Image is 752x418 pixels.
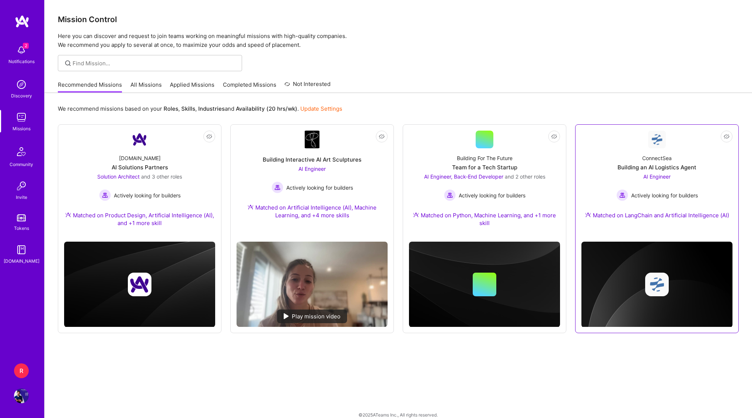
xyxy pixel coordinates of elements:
a: Building For The FutureTeam for a Tech StartupAI Engineer, Back-End Developer and 2 other rolesAc... [409,131,560,236]
img: Company Logo [305,131,319,148]
img: Ateam Purple Icon [65,212,71,218]
div: Team for a Tech Startup [452,163,517,171]
div: Matched on Product Design, Artificial Intelligence (AI), and +1 more skill [64,211,215,227]
b: Skills [181,105,195,112]
div: Building For The Future [457,154,513,162]
a: R [12,363,31,378]
p: We recommend missions based on your , , and . [58,105,342,113]
div: [DOMAIN_NAME] [119,154,161,162]
span: and 2 other roles [505,173,545,180]
a: All Missions [130,81,162,93]
div: Community [10,160,33,168]
a: Company LogoConnectSeaBuilding an AI Logistics AgentAI Engineer Actively looking for buildersActi... [581,131,732,228]
div: R [14,363,29,378]
img: Actively looking for builders [272,182,283,193]
a: Company LogoBuilding Interactive AI Art SculpturesAI Engineer Actively looking for buildersActive... [237,131,388,236]
img: Company logo [645,273,669,296]
img: logo [15,15,29,28]
a: Completed Missions [223,81,276,93]
b: Availability (20 hrs/wk) [236,105,297,112]
img: Company Logo [131,131,148,148]
img: discovery [14,77,29,92]
img: Actively looking for builders [99,189,111,201]
span: Actively looking for builders [114,191,181,199]
i: icon EyeClosed [551,134,557,139]
img: Ateam Purple Icon [248,204,253,210]
i: icon EyeClosed [379,134,385,139]
a: Not Interested [284,80,330,93]
img: Invite [14,179,29,193]
a: Company Logo[DOMAIN_NAME]AI Solutions PartnersSolution Architect and 3 other rolesActively lookin... [64,131,215,236]
img: play [284,313,289,319]
img: teamwork [14,110,29,125]
img: cover [64,242,215,327]
b: Roles [164,105,178,112]
a: Recommended Missions [58,81,122,93]
div: Matched on Artificial Intelligence (AI), Machine Learning, and +4 more skills [237,204,388,219]
span: Actively looking for builders [631,191,698,199]
div: AI Solutions Partners [112,163,168,171]
p: Here you can discover and request to join teams working on meaningful missions with high-quality ... [58,32,739,49]
img: Ateam Purple Icon [413,212,419,218]
span: AI Engineer [298,166,326,172]
a: User Avatar [12,388,31,403]
span: Actively looking for builders [459,191,525,199]
h3: Mission Control [58,15,739,24]
i: icon EyeClosed [206,134,212,139]
img: Actively looking for builders [616,189,628,201]
i: icon SearchGrey [64,59,72,68]
div: Tokens [14,224,29,232]
span: 2 [23,43,29,49]
span: AI Engineer, Back-End Developer [424,173,503,180]
img: cover [581,242,732,328]
span: Actively looking for builders [286,184,353,191]
i: icon EyeClosed [724,134,730,139]
img: Ateam Purple Icon [585,212,591,218]
div: ConnectSea [642,154,672,162]
img: Company Logo [648,131,666,148]
div: Building Interactive AI Art Sculptures [263,156,361,163]
div: Matched on LangChain and Artificial Intelligence (AI) [585,211,729,219]
img: bell [14,43,29,58]
a: Applied Missions [170,81,214,93]
img: Company logo [128,273,151,296]
div: Invite [16,193,27,201]
span: and 3 other roles [141,173,182,180]
div: Discovery [11,92,32,100]
img: guide book [14,242,29,257]
img: Actively looking for builders [444,189,456,201]
b: Industries [198,105,225,112]
img: User Avatar [14,388,29,403]
img: Community [13,143,30,160]
img: No Mission [237,242,388,327]
div: Missions [13,125,31,132]
input: Find Mission... [73,59,237,67]
div: Building an AI Logistics Agent [618,163,696,171]
a: Update Settings [300,105,342,112]
span: Solution Architect [97,173,140,180]
img: tokens [17,214,26,221]
div: Play mission video [277,310,347,323]
div: [DOMAIN_NAME] [4,257,39,265]
img: cover [409,242,560,327]
div: Notifications [8,58,35,65]
span: AI Engineer [643,173,671,180]
div: Matched on Python, Machine Learning, and +1 more skill [409,211,560,227]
